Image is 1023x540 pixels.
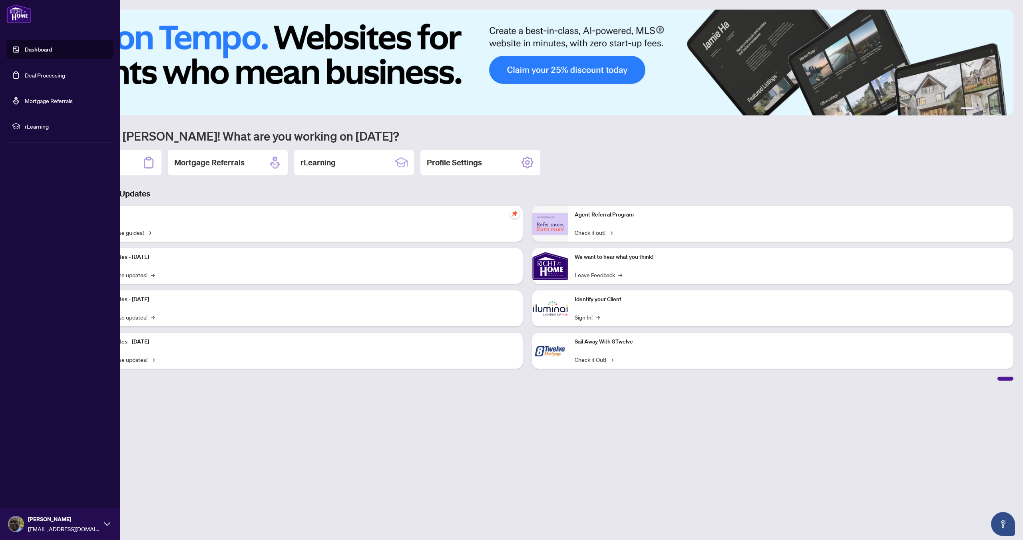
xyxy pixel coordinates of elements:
a: Check it Out!→ [575,355,613,364]
span: → [151,270,155,279]
button: 1 [961,107,973,111]
button: 4 [989,107,993,111]
img: Sail Away With 8Twelve [532,333,568,369]
img: Profile Icon [8,516,24,532]
p: Agent Referral Program [575,210,1007,219]
img: Identify your Client [532,290,568,326]
img: Slide 0 [42,10,1013,115]
p: We want to hear what you think! [575,253,1007,262]
a: Deal Processing [25,71,65,79]
p: Identify your Client [575,295,1007,304]
span: → [147,228,151,237]
a: Mortgage Referrals [25,97,73,104]
p: Platform Updates - [DATE] [84,337,516,346]
button: 2 [977,107,980,111]
button: 5 [996,107,999,111]
img: Agent Referral Program [532,213,568,235]
h2: rLearning [301,157,336,168]
span: → [609,228,613,237]
button: 6 [1002,107,1005,111]
span: → [151,313,155,322]
h1: Welcome back [PERSON_NAME]! What are you working on [DATE]? [42,128,1013,143]
img: We want to hear what you think! [532,248,568,284]
a: Dashboard [25,46,52,53]
img: logo [6,4,31,23]
h2: Profile Settings [427,157,482,168]
p: Platform Updates - [DATE] [84,253,516,262]
span: → [596,313,600,322]
h3: Brokerage & Industry Updates [42,188,1013,199]
span: → [618,270,622,279]
a: Check it out!→ [575,228,613,237]
button: 3 [983,107,986,111]
p: Sail Away With 8Twelve [575,337,1007,346]
span: → [151,355,155,364]
span: pushpin [510,209,519,218]
a: Sign In!→ [575,313,600,322]
span: [PERSON_NAME] [28,515,100,524]
span: rLearning [25,122,108,131]
button: Open asap [991,512,1015,536]
h2: Mortgage Referrals [174,157,245,168]
p: Self-Help [84,210,516,219]
span: → [609,355,613,364]
span: [EMAIL_ADDRESS][DOMAIN_NAME] [28,524,100,533]
p: Platform Updates - [DATE] [84,295,516,304]
a: Leave Feedback→ [575,270,622,279]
